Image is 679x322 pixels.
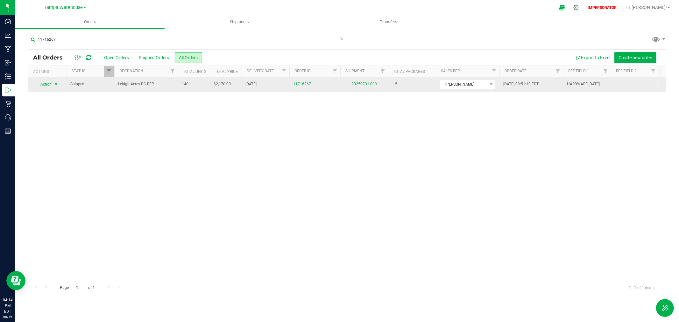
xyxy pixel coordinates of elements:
[624,283,660,292] span: 1 - 1 of 1 items
[245,81,257,87] span: [DATE]
[5,18,11,25] inline-svg: Dashboard
[33,54,69,61] span: All Orders
[5,73,11,80] inline-svg: Inventory
[503,81,539,87] span: [DATE] 08:51:19 EDT
[3,314,12,319] p: 08/19
[489,66,499,77] a: Filter
[70,81,110,87] span: Shipped
[35,80,52,89] span: Action
[572,52,614,63] button: Export to Excel
[600,66,611,77] a: Filter
[33,69,64,74] div: Actions
[553,66,563,77] a: Filter
[183,69,206,74] a: Total Units
[73,283,84,293] input: 1
[567,81,600,87] span: HARDWARE [DATE]
[165,15,314,29] a: Shipments
[585,5,619,10] p: IMPERSONATOR
[6,271,25,290] iframe: Resource center
[52,80,60,89] span: select
[568,69,589,73] a: Ref Field 1
[393,69,425,74] a: Total Packages
[214,81,231,87] span: $2,170.00
[345,69,364,73] a: Shipment
[247,69,274,73] a: Delivery Date
[351,82,377,86] a: 20250731-009
[5,87,11,93] inline-svg: Outbound
[5,46,11,52] inline-svg: Manufacturing
[392,80,400,89] span: 5
[440,80,487,89] span: [PERSON_NAME]
[75,19,105,25] span: Orders
[54,283,100,293] span: Page of 1
[626,5,667,10] span: Hi, [PERSON_NAME]!
[215,69,238,74] a: Total Price
[182,81,188,87] span: 140
[648,66,659,77] a: Filter
[555,1,569,14] span: Open Ecommerce Menu
[279,66,289,77] a: Filter
[5,32,11,38] inline-svg: Analytics
[656,299,674,317] button: Toggle Menu
[294,69,311,73] a: Order ID
[135,52,173,63] button: Shipped Orders
[441,69,460,73] a: Sales Rep
[167,66,178,77] a: Filter
[340,35,344,43] span: Clear
[5,59,11,66] inline-svg: Inbound
[314,15,463,29] a: Transfers
[175,52,202,63] button: All Orders
[614,52,656,63] button: Create new order
[619,55,652,60] span: Create new order
[378,66,388,77] a: Filter
[104,66,114,77] a: Filter
[28,35,347,44] input: Search Order ID, Destination, Customer PO...
[100,52,133,63] button: Open Orders
[330,66,340,77] a: Filter
[371,19,406,25] span: Transfers
[119,69,143,73] a: Destination
[5,101,11,107] inline-svg: Retail
[118,81,174,87] span: Lehigh Acres DC REP
[293,81,311,87] a: 11716267
[15,15,165,29] a: Orders
[3,297,12,314] p: 04:14 PM EDT
[616,69,637,73] a: Ref Field 2
[44,5,83,10] span: Tampa Warehouse
[5,114,11,121] inline-svg: Call Center
[72,69,85,73] a: Status
[572,4,580,10] div: Manage settings
[221,19,258,25] span: Shipments
[505,69,527,73] a: Order Date
[5,128,11,134] inline-svg: Reports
